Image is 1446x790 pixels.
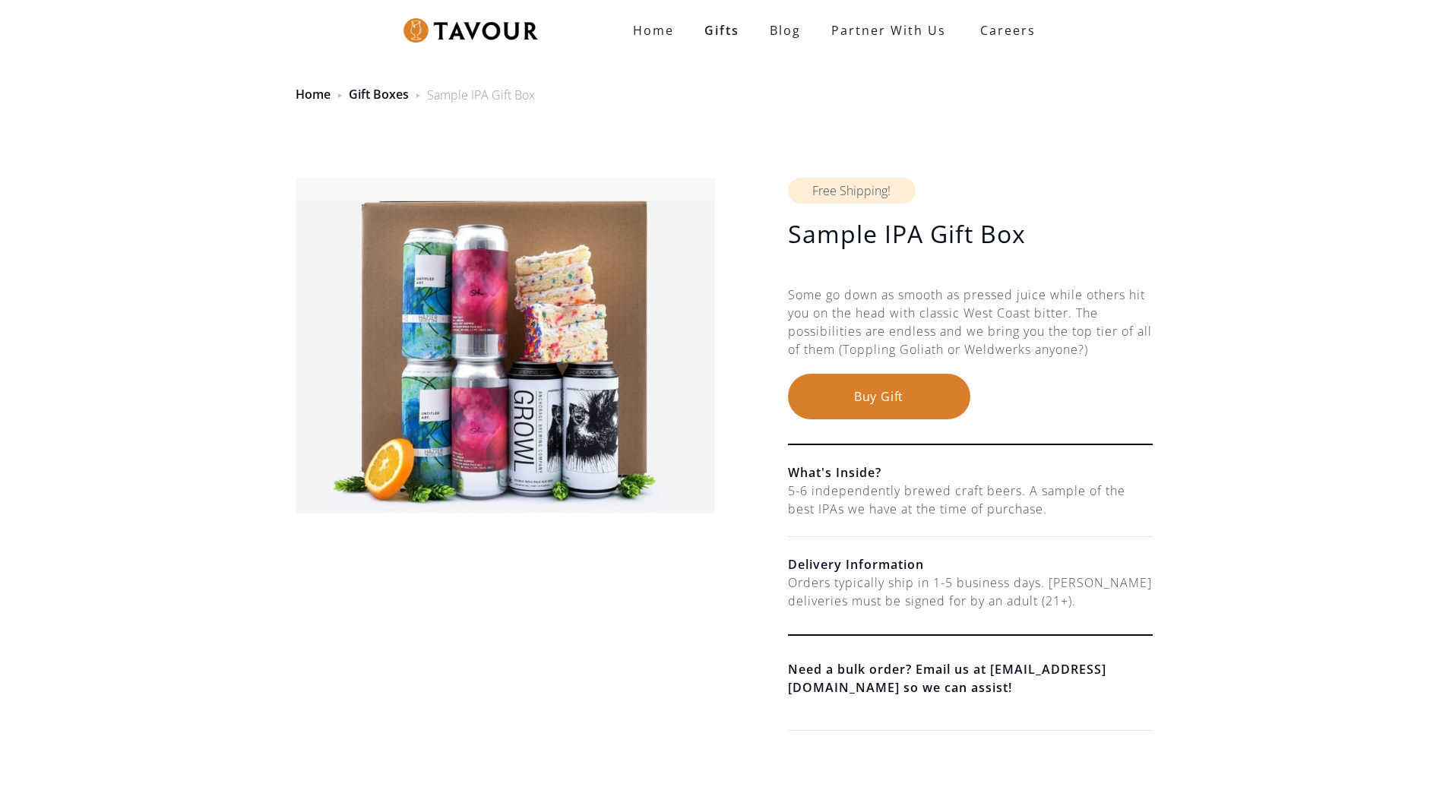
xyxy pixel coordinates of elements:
h1: Sample IPA Gift Box [788,219,1153,249]
a: Gift Boxes [349,86,409,103]
button: Buy Gift [788,374,970,419]
a: Gifts [689,15,755,46]
div: Free Shipping! [788,178,916,204]
a: Blog [755,15,816,46]
div: Orders typically ship in 1-5 business days. [PERSON_NAME] deliveries must be signed for by an adu... [788,574,1153,610]
strong: Home [633,22,674,39]
div: 5-6 independently brewed craft beers. A sample of the best IPAs we have at the time of purchase. [788,482,1153,518]
a: Need a bulk order? Email us at [EMAIL_ADDRESS][DOMAIN_NAME] so we can assist! [788,660,1153,697]
a: Home [618,15,689,46]
a: Home [296,86,331,103]
h6: Delivery Information [788,555,1153,574]
div: Some go down as smooth as pressed juice while others hit you on the head with classic West Coast ... [788,286,1153,374]
a: partner with us [816,15,961,46]
div: Sample IPA Gift Box [427,86,535,104]
a: Careers [961,9,1047,52]
strong: Careers [980,15,1036,46]
h6: What's Inside? [788,463,1153,482]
